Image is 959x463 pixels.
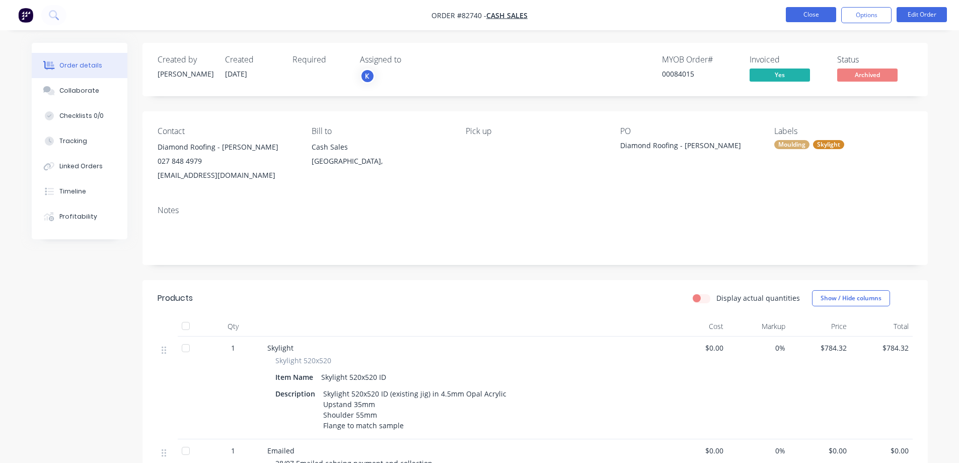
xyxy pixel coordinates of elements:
span: 0% [731,445,785,456]
div: Products [158,292,193,304]
span: Emailed [267,446,294,455]
div: Price [789,316,851,337]
div: Cash Sales [312,140,450,154]
span: 1 [231,343,235,353]
div: Order details [59,61,102,70]
div: Created by [158,55,213,64]
button: Close [786,7,836,22]
div: Skylight 520x520 ID (existing jig) in 4.5mm Opal Acrylic Upstand 35mm Shoulder 55mm Flange to mat... [319,386,510,433]
div: Labels [774,126,912,136]
div: Bill to [312,126,450,136]
div: Qty [203,316,263,337]
div: [GEOGRAPHIC_DATA], [312,154,450,168]
button: Collaborate [32,78,127,103]
span: Archived [837,69,898,81]
button: Profitability [32,204,127,229]
div: PO [620,126,758,136]
div: Linked Orders [59,162,103,171]
div: Cost [666,316,728,337]
div: Profitability [59,212,97,221]
img: Factory [18,8,33,23]
span: [DATE] [225,69,247,79]
button: Edit Order [897,7,947,22]
div: 00084015 [662,69,737,79]
span: 1 [231,445,235,456]
div: Timeline [59,187,86,196]
span: $0.00 [793,445,847,456]
div: Notes [158,206,913,215]
div: Markup [727,316,789,337]
div: MYOB Order # [662,55,737,64]
button: Linked Orders [32,154,127,179]
div: Diamond Roofing - [PERSON_NAME] [158,140,296,154]
div: Collaborate [59,86,99,95]
div: Skylight 520x520 ID [317,370,390,384]
div: [PERSON_NAME] [158,69,213,79]
div: Pick up [466,126,604,136]
div: Diamond Roofing - [PERSON_NAME] [620,140,746,154]
button: Show / Hide columns [812,290,890,306]
button: Checklists 0/0 [32,103,127,128]
div: Created [225,55,280,64]
span: Skylight [267,343,293,353]
span: $0.00 [855,445,909,456]
div: [EMAIL_ADDRESS][DOMAIN_NAME] [158,168,296,182]
span: $784.32 [855,343,909,353]
span: $784.32 [793,343,847,353]
div: Item Name [275,370,317,384]
span: $0.00 [670,343,724,353]
div: Tracking [59,137,87,146]
div: Required [292,55,348,64]
span: Order #82740 - [431,11,486,20]
div: 027 848 4979 [158,154,296,168]
div: Assigned to [360,55,461,64]
div: Status [837,55,913,64]
div: Skylight [813,140,844,149]
div: Total [851,316,913,337]
div: Description [275,386,319,401]
span: 0% [731,343,785,353]
div: Checklists 0/0 [59,111,104,120]
div: Invoiced [750,55,825,64]
span: Skylight 520x520 [275,355,331,366]
div: Diamond Roofing - [PERSON_NAME]027 848 4979[EMAIL_ADDRESS][DOMAIN_NAME] [158,140,296,182]
button: K [360,69,375,84]
div: Cash Sales[GEOGRAPHIC_DATA], [312,140,450,172]
span: $0.00 [670,445,724,456]
div: Moulding [774,140,809,149]
a: Cash Sales [486,11,528,20]
button: Options [841,7,892,23]
label: Display actual quantities [716,293,800,303]
button: Order details [32,53,127,78]
span: Yes [750,69,810,81]
div: Contact [158,126,296,136]
button: Tracking [32,128,127,154]
button: Timeline [32,179,127,204]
